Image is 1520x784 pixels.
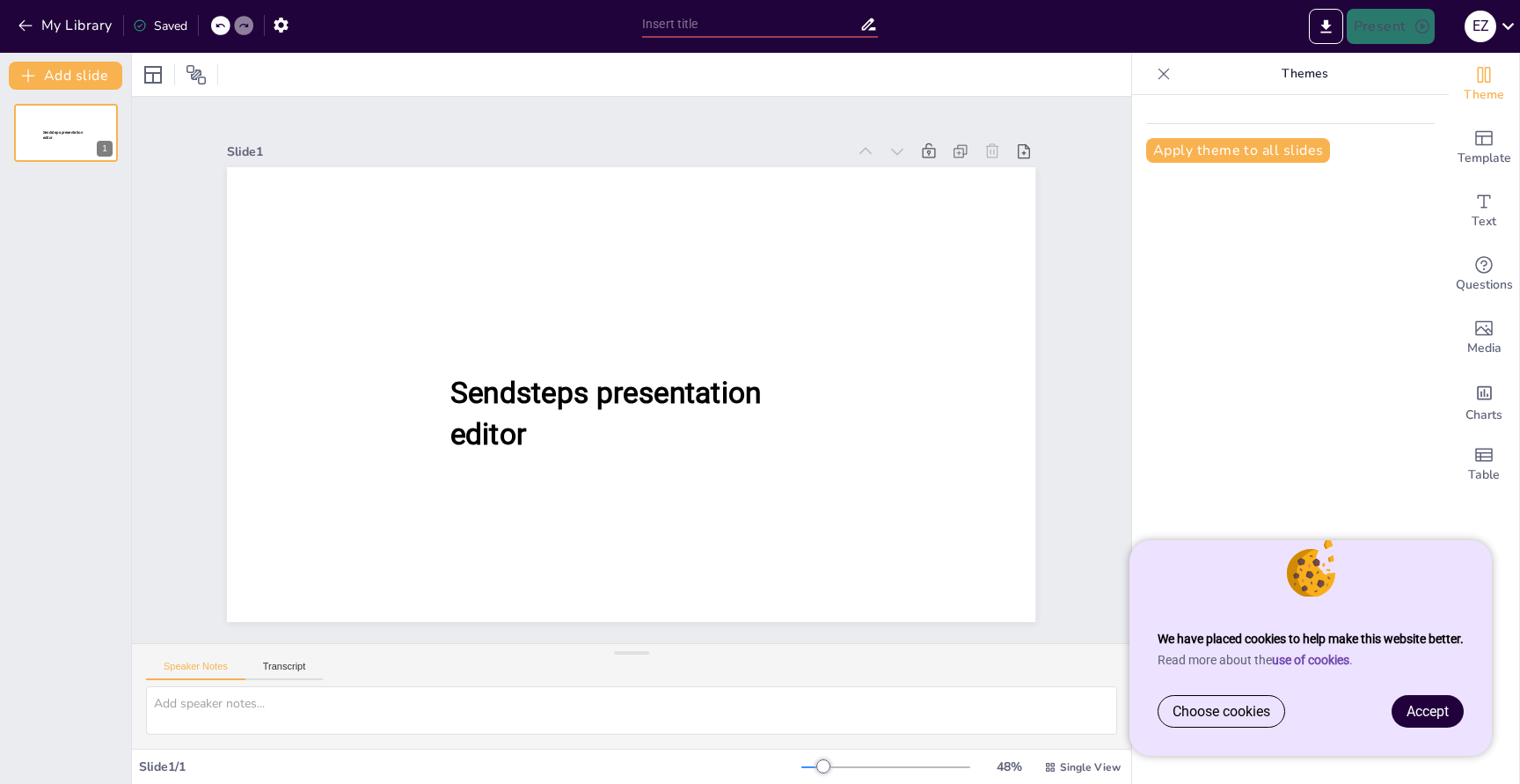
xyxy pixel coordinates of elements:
span: Single View [1060,760,1121,774]
div: Add images, graphics, shapes or video [1449,306,1519,370]
a: Choose cookies [1158,696,1284,727]
div: Saved [133,18,187,34]
span: Sendsteps presentation editor [43,130,83,140]
button: Add slide [9,62,122,90]
div: E Z [1465,11,1496,42]
div: Layout [139,61,167,89]
div: Slide 1 [227,143,845,160]
p: Read more about the . [1158,653,1464,667]
a: use of cookies [1272,653,1349,667]
span: Theme [1464,85,1504,105]
button: E Z [1465,9,1496,44]
input: Insert title [642,11,859,37]
button: Export to PowerPoint [1309,9,1343,44]
p: Themes [1178,53,1431,95]
button: Transcript [245,661,324,680]
a: Accept [1392,696,1463,727]
span: Questions [1456,275,1513,295]
span: Media [1467,339,1502,358]
button: Present [1347,9,1435,44]
div: 48 % [988,758,1030,775]
strong: We have placed cookies to help make this website better. [1158,632,1464,646]
span: Sendsteps presentation editor [450,376,761,451]
span: Template [1458,149,1511,168]
button: Speaker Notes [146,661,245,680]
div: Get real-time input from your audience [1449,243,1519,306]
div: Add ready made slides [1449,116,1519,180]
span: Text [1472,212,1496,231]
span: Choose cookies [1173,703,1270,720]
button: My Library [13,11,120,40]
span: Table [1468,465,1500,485]
span: Charts [1465,406,1502,425]
span: Position [186,64,207,85]
div: 1 [97,141,113,157]
div: Add a table [1449,433,1519,496]
div: Sendsteps presentation editor1 [14,104,118,162]
span: Accept [1407,703,1449,720]
div: Add text boxes [1449,180,1519,243]
div: Change the overall theme [1449,53,1519,116]
button: Apply theme to all slides [1146,138,1330,163]
div: Add charts and graphs [1449,370,1519,433]
div: Slide 1 / 1 [139,758,801,775]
